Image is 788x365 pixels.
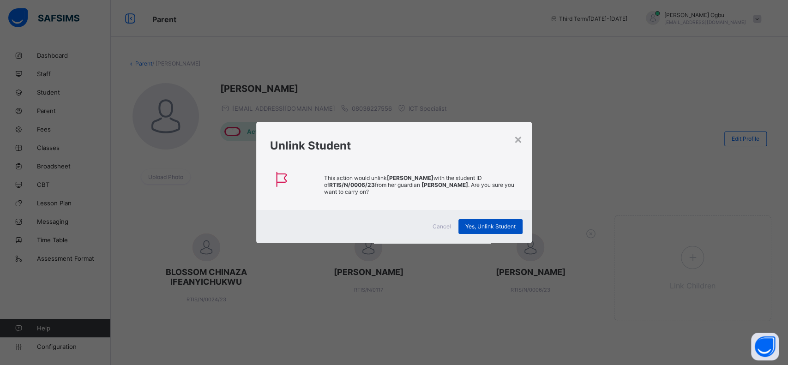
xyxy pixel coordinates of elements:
[324,174,523,195] p: This action would unlink with the student ID of from her guardian . Are you sure you want to carr...
[514,131,523,147] div: ×
[421,181,468,188] strong: [PERSON_NAME]
[433,223,451,230] span: Cancel
[329,181,375,188] strong: RTIS/N/0006/23
[387,174,433,181] strong: [PERSON_NAME]
[465,223,516,230] span: Yes, Unlink Student
[270,139,518,152] h1: Unlink Student
[751,333,779,360] button: Open asap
